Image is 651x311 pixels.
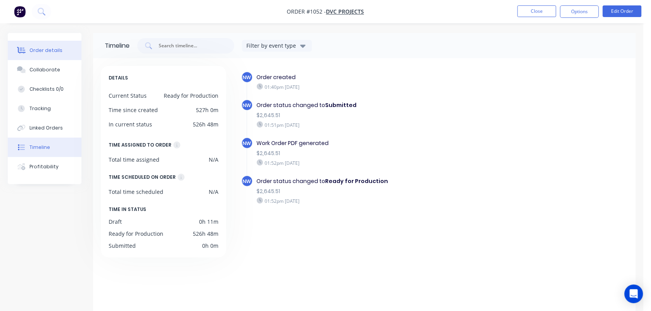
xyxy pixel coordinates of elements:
[196,106,218,114] div: 527h 0m
[8,118,81,138] button: Linked Orders
[109,120,152,128] div: In current status
[257,187,495,195] div: $2,645.51
[243,140,251,147] span: NW
[209,188,218,196] div: N/A
[325,177,388,185] b: Ready for Production
[242,40,312,52] button: Filter by event type
[325,101,357,109] b: Submitted
[257,149,495,157] div: $2,645.51
[257,83,495,90] div: 01:40pm [DATE]
[8,79,81,99] button: Checklists 0/0
[29,66,60,73] div: Collaborate
[202,242,218,250] div: 0h 0m
[246,41,298,50] div: Filter by event type
[209,155,218,164] div: N/A
[29,144,50,151] div: Timeline
[193,120,218,128] div: 526h 48m
[326,8,364,16] a: DVC Projects
[243,102,251,109] span: NW
[109,218,122,226] div: Draft
[109,242,136,250] div: Submitted
[109,92,147,100] div: Current Status
[109,155,159,164] div: Total time assigned
[8,138,81,157] button: Timeline
[158,42,222,50] input: Search timeline...
[257,121,495,128] div: 01:51pm [DATE]
[8,41,81,60] button: Order details
[243,74,251,81] span: NW
[29,124,63,131] div: Linked Orders
[257,177,495,185] div: Order status changed to
[8,157,81,176] button: Profitability
[518,5,556,17] button: Close
[193,230,218,238] div: 526h 48m
[257,139,495,147] div: Work Order PDF generated
[14,6,26,17] img: Factory
[257,101,495,109] div: Order status changed to
[243,178,251,185] span: NW
[105,41,130,50] div: Timeline
[29,163,59,170] div: Profitability
[560,5,599,18] button: Options
[257,111,495,119] div: $2,645.51
[29,86,64,93] div: Checklists 0/0
[109,173,176,181] div: TIME SCHEDULED ON ORDER
[29,47,62,54] div: Order details
[109,106,158,114] div: Time since created
[257,73,495,81] div: Order created
[164,92,218,100] div: Ready for Production
[109,188,163,196] div: Total time scheduled
[8,99,81,118] button: Tracking
[8,60,81,79] button: Collaborate
[109,141,171,149] div: TIME ASSIGNED TO ORDER
[109,74,128,82] span: DETAILS
[199,218,218,226] div: 0h 11m
[109,205,146,214] span: TIME IN STATUS
[109,230,163,238] div: Ready for Production
[603,5,642,17] button: Edit Order
[625,285,643,303] div: Open Intercom Messenger
[287,8,326,16] span: Order #1052 -
[29,105,51,112] div: Tracking
[257,159,495,166] div: 01:52pm [DATE]
[257,197,495,204] div: 01:52pm [DATE]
